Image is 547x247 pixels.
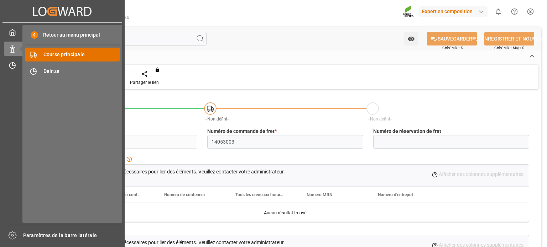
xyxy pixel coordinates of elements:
[25,64,120,78] a: Deinze
[43,52,85,57] font: Course principale
[422,9,473,14] font: Expert en composition
[403,5,414,18] img: Screenshot%202023-09-29%20at%2010.02.21.png_1712312052.png
[23,232,97,238] font: Paramètres de la barre latérale
[47,240,285,245] font: Vous n'avez pas les autorisations nécessaires pour lier des éléments. Veuillez contacter votre ad...
[43,68,60,74] font: Deinze
[419,5,490,18] button: Expert en composition
[205,117,229,122] font: --Non défini--
[494,46,524,50] font: Ctrl/CMD + Maj + S
[427,32,477,45] button: SAUVEGARDER
[207,128,275,134] font: Numéro de commande de fret
[307,192,332,197] font: Numéro MRN
[378,192,413,197] font: Numéro d'entrepôt
[235,192,312,197] font: Tous les créneaux horaires sont réservés
[481,36,545,42] font: ENREGISTRER ET NOUVEAU
[43,32,100,38] font: Retour au menu principal
[506,4,522,20] button: Centre d'aide
[164,192,205,197] font: Numéro de conteneur
[4,25,121,39] a: Mon cockpit
[404,32,418,45] button: ouvrir le menu
[368,117,392,122] font: --Non défini--
[47,169,285,174] font: Vous n'avez pas les autorisations nécessaires pour lier des éléments. Veuillez contacter votre ad...
[484,32,534,45] button: ENREGISTRER ET NOUVEAU
[25,48,120,61] a: Course principale
[373,128,441,134] font: Numéro de réservation de fret
[442,46,463,50] font: Ctrl/CMD + S
[490,4,506,20] button: afficher 0 nouvelles notifications
[4,58,121,72] a: Gestion des créneaux horaires
[438,36,472,42] font: SAUVEGARDER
